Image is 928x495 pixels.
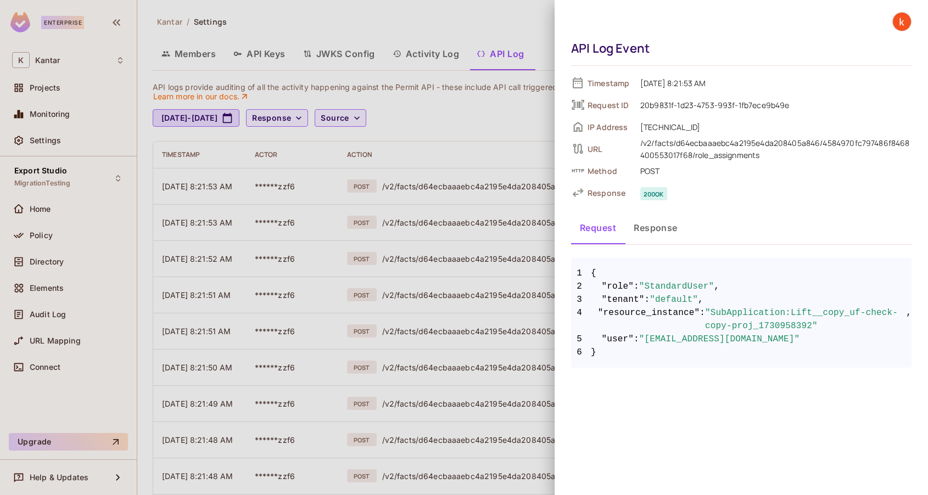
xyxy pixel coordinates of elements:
span: 3 [571,293,591,306]
span: , [714,280,719,293]
span: Request ID [588,100,631,110]
span: POST [635,164,912,177]
span: : [634,280,639,293]
span: "resource_instance" [598,306,700,333]
span: 1 [571,267,591,280]
button: Request [571,214,625,241]
span: : [634,333,639,346]
span: [DATE] 8:21:53 AM [635,76,912,89]
span: , [698,293,703,306]
span: 20b9831f-1d23-4753-993f-1fb7ece9b49e [635,98,912,111]
span: { [591,267,596,280]
span: "tenant" [602,293,645,306]
span: "SubApplication:Lift__copy_uf-check-copy-proj_1730958392" [705,306,906,333]
span: "role" [602,280,634,293]
span: : [645,293,650,306]
span: } [571,346,912,359]
span: 4 [571,306,591,333]
img: kumareshan natarajan [893,13,911,31]
span: "[EMAIL_ADDRESS][DOMAIN_NAME]" [639,333,800,346]
span: IP Address [588,122,631,132]
span: 5 [571,333,591,346]
span: 200 ok [640,187,667,200]
div: API Log Event [571,40,906,57]
span: [TECHNICAL_ID] [635,120,912,133]
span: Response [588,188,631,198]
span: URL [588,144,631,154]
span: "StandardUser" [639,280,714,293]
span: "default" [650,293,698,306]
span: 2 [571,280,591,293]
span: 6 [571,346,591,359]
span: : [700,306,705,333]
span: "user" [602,333,634,346]
div: /v2/facts/d64ecbaaaebc4a2195e4da208405a846/4584970fc797486f8468400553017f68/role_assignments [640,137,912,161]
button: Response [625,214,686,241]
span: , [906,306,912,333]
span: Method [588,166,631,176]
span: Timestamp [588,78,631,88]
